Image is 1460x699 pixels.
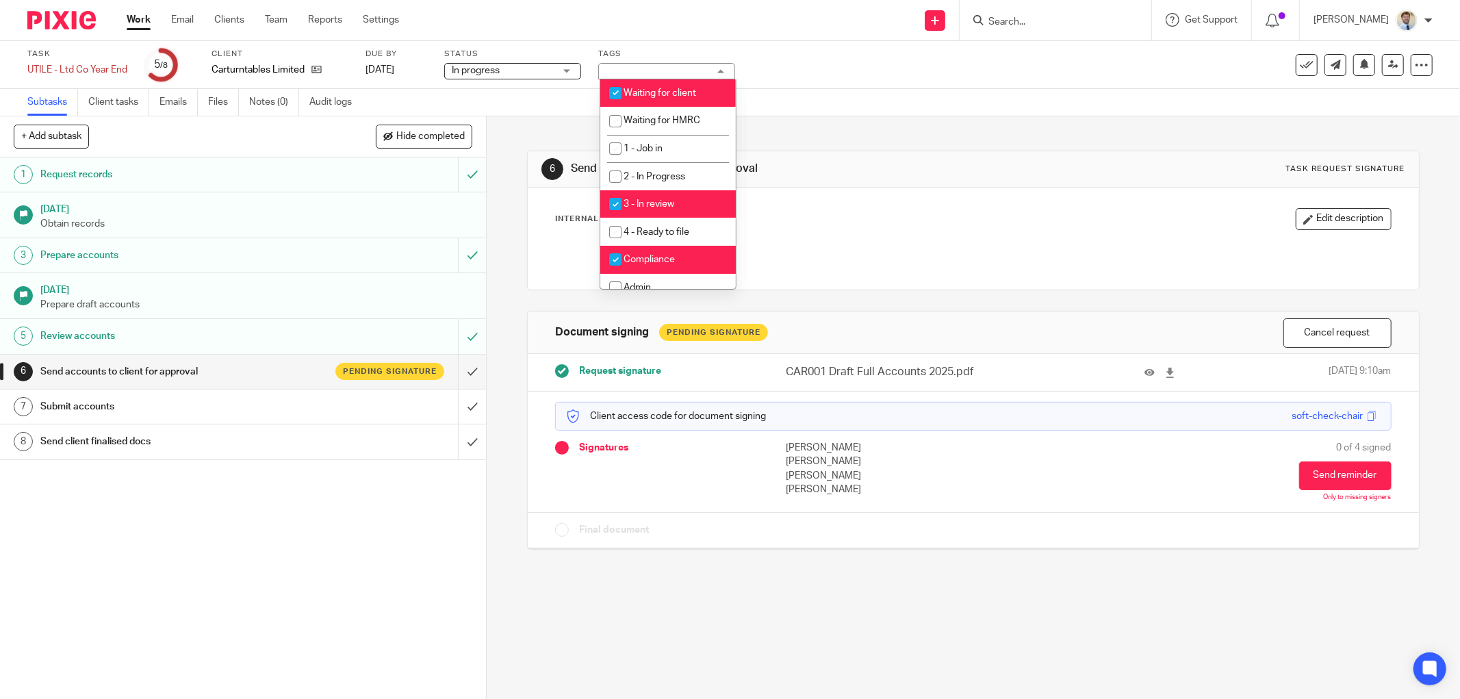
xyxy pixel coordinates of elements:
[1329,364,1392,380] span: [DATE] 9:10am
[171,13,194,27] a: Email
[363,13,399,27] a: Settings
[40,280,472,297] h1: [DATE]
[566,409,766,423] p: Client access code for document signing
[624,172,685,181] span: 2 - In Progress
[1292,409,1363,423] div: soft-check-chair
[14,125,89,148] button: + Add subtask
[265,13,287,27] a: Team
[1324,494,1392,502] p: Only to missing signers
[27,49,127,60] label: Task
[1396,10,1418,31] img: 1693835698283.jfif
[555,325,649,340] h1: Document signing
[786,364,1019,380] p: CAR001 Draft Full Accounts 2025.pdf
[786,441,973,455] p: [PERSON_NAME]
[14,246,33,265] div: 3
[366,49,427,60] label: Due by
[624,227,689,237] span: 4 - Ready to file
[1337,441,1392,455] span: 0 of 4 signed
[309,89,362,116] a: Audit logs
[624,199,674,209] span: 3 - In review
[624,255,675,264] span: Compliance
[14,432,33,451] div: 8
[624,116,700,125] span: Waiting for HMRC
[27,11,96,29] img: Pixie
[14,327,33,346] div: 5
[1283,318,1392,348] button: Cancel request
[40,396,310,417] h1: Submit accounts
[159,89,198,116] a: Emails
[212,49,348,60] label: Client
[579,441,628,455] span: Signatures
[40,199,472,216] h1: [DATE]
[308,13,342,27] a: Reports
[1314,13,1389,27] p: [PERSON_NAME]
[88,89,149,116] a: Client tasks
[154,57,168,73] div: 5
[343,366,437,377] span: Pending signature
[14,397,33,416] div: 7
[127,13,151,27] a: Work
[452,66,500,75] span: In progress
[598,49,735,60] label: Tags
[624,144,663,153] span: 1 - Job in
[366,65,394,75] span: [DATE]
[249,89,299,116] a: Notes (0)
[208,89,239,116] a: Files
[40,164,310,185] h1: Request records
[40,326,310,346] h1: Review accounts
[14,165,33,184] div: 1
[27,89,78,116] a: Subtasks
[40,431,310,452] h1: Send client finalised docs
[40,361,310,382] h1: Send accounts to client for approval
[1299,461,1392,490] button: Send reminder
[40,217,472,231] p: Obtain records
[40,298,472,312] p: Prepare draft accounts
[396,131,465,142] span: Hide completed
[27,63,127,77] div: UTILE - Ltd Co Year End
[160,62,168,69] small: /8
[14,362,33,381] div: 6
[555,214,626,225] p: Internal Note
[786,455,973,468] p: [PERSON_NAME]
[571,162,1003,176] h1: Send accounts to client for approval
[579,364,661,378] span: Request signature
[786,483,973,496] p: [PERSON_NAME]
[214,13,244,27] a: Clients
[212,63,305,77] p: Carturntables Limited
[786,469,973,483] p: [PERSON_NAME]
[624,283,651,292] span: Admin
[40,245,310,266] h1: Prepare accounts
[624,88,696,98] span: Waiting for client
[376,125,472,148] button: Hide completed
[579,523,649,537] span: Final document
[1286,164,1405,175] div: Task request signature
[987,16,1110,29] input: Search
[1296,208,1392,230] button: Edit description
[659,324,768,341] div: Pending Signature
[541,158,563,180] div: 6
[444,49,581,60] label: Status
[1185,15,1238,25] span: Get Support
